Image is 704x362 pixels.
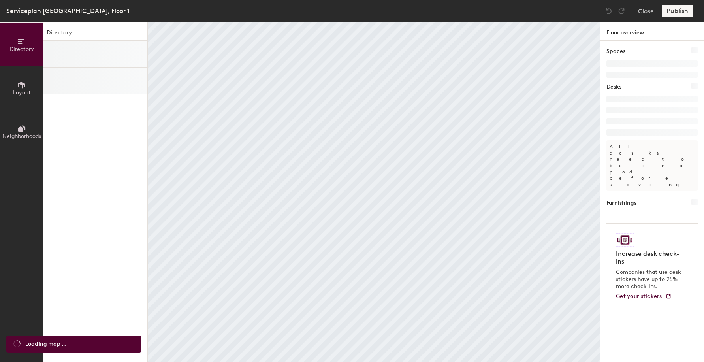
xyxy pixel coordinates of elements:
h1: Desks [606,83,621,91]
a: Get your stickers [616,293,672,300]
span: Layout [13,89,31,96]
img: Redo [617,7,625,15]
img: Sticker logo [616,233,634,247]
h1: Directory [43,28,147,41]
h1: Floor overview [600,22,704,41]
h1: Spaces [606,47,625,56]
p: All desks need to be in a pod before saving [606,140,698,191]
p: Companies that use desk stickers have up to 25% more check-ins. [616,269,683,290]
button: Close [638,5,654,17]
div: Serviceplan [GEOGRAPHIC_DATA], Floor 1 [6,6,130,16]
span: Directory [9,46,34,53]
span: Get your stickers [616,293,662,300]
span: Loading map ... [25,340,66,349]
canvas: Map [148,22,600,362]
h4: Increase desk check-ins [616,250,683,266]
img: Undo [605,7,613,15]
span: Neighborhoods [2,133,41,140]
h1: Furnishings [606,199,636,207]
